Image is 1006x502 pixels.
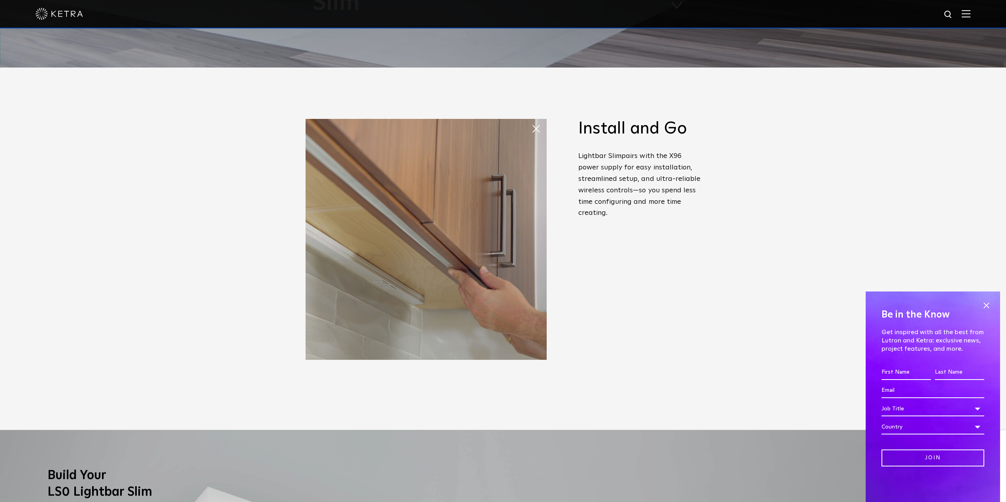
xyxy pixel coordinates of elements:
input: First Name [881,365,931,380]
img: ketra-logo-2019-white [36,8,83,20]
img: LS0_Easy_Install [306,119,547,360]
p: Get inspired with all the best from Lutron and Ketra: exclusive news, project features, and more. [881,328,984,353]
span: pairs with the X96 power supply for easy installation, streamlined setup, and ultra-reliable wire... [578,152,701,216]
img: search icon [944,10,953,20]
span: Lightbar Slim [578,152,622,160]
div: Country [881,419,984,434]
h2: Install and Go [578,119,701,139]
input: Join [881,449,984,466]
div: Job Title [881,401,984,416]
input: Last Name [935,365,984,380]
input: Email [881,383,984,398]
h4: Be in the Know [881,307,984,322]
img: Hamburger%20Nav.svg [962,10,970,17]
